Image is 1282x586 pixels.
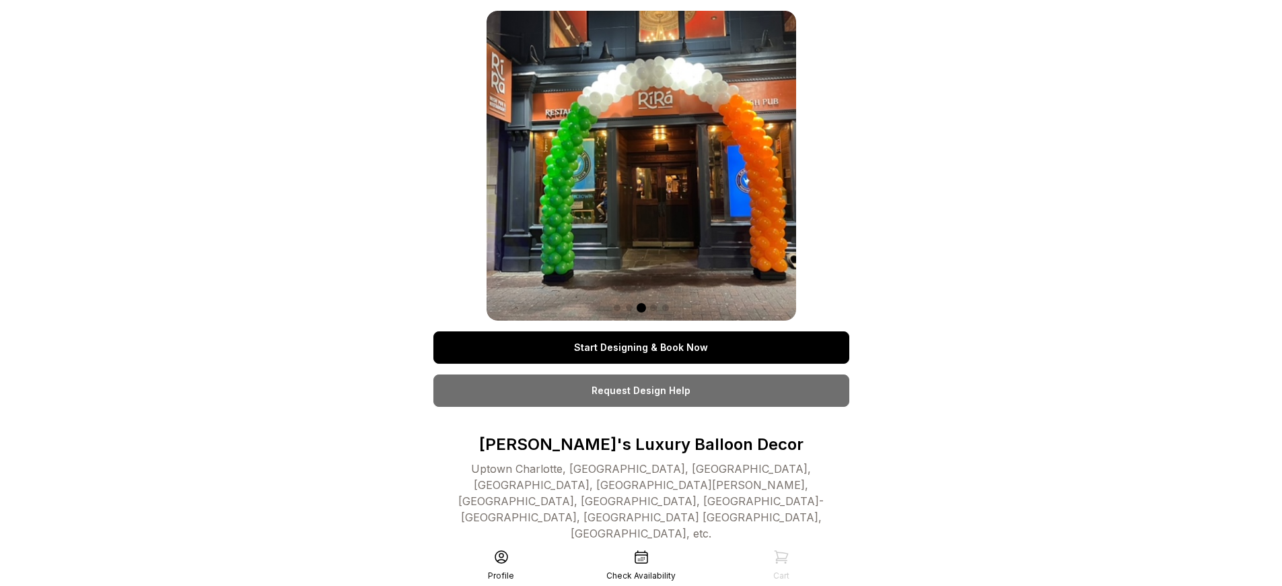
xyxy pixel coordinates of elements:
a: Request Design Help [433,375,849,407]
a: Start Designing & Book Now [433,331,849,364]
p: [PERSON_NAME]'s Luxury Balloon Decor [433,434,849,455]
div: Profile [488,571,514,581]
div: Cart [773,571,789,581]
div: Check Availability [606,571,676,581]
